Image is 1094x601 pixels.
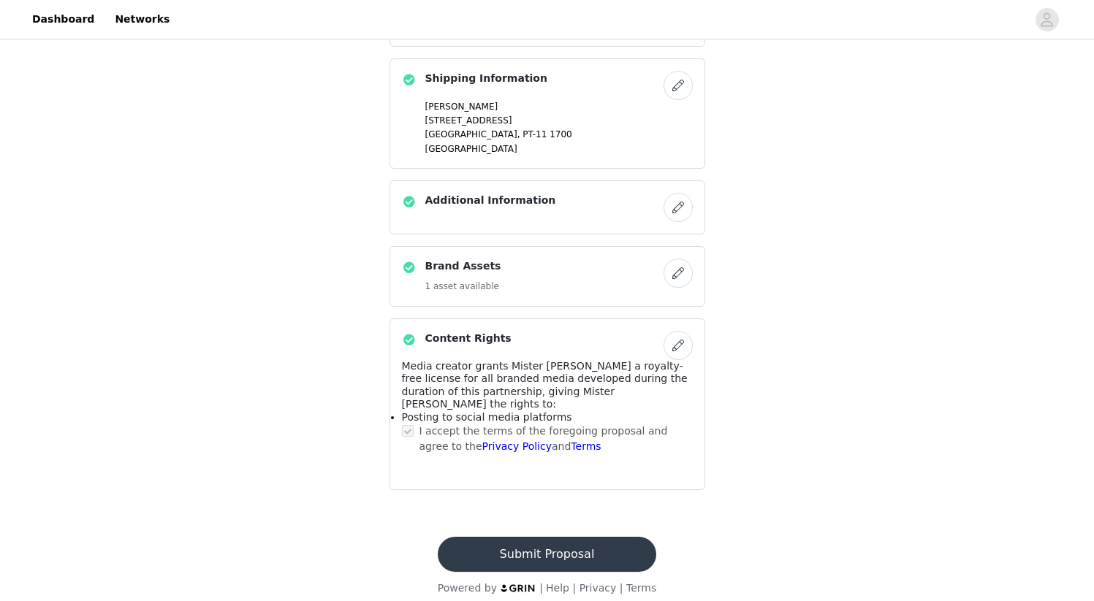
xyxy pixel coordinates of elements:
a: Terms [571,440,601,452]
div: avatar [1040,8,1054,31]
h4: Additional Information [425,193,556,208]
p: [GEOGRAPHIC_DATA] [425,142,693,156]
span: | [539,582,543,594]
a: Help [546,582,569,594]
span: [GEOGRAPHIC_DATA], [425,129,520,139]
span: Media creator grants Mister [PERSON_NAME] a royalty-free license for all branded media developed ... [402,360,688,410]
div: Content Rights [390,318,705,491]
span: Posting to social media platforms [402,411,572,423]
button: Submit Proposal [438,537,656,572]
span: | [572,582,576,594]
span: | [620,582,623,594]
a: Terms [626,582,656,594]
p: I accept the terms of the foregoing proposal and agree to the and [419,424,693,454]
p: [PERSON_NAME] [425,100,693,113]
a: Dashboard [23,3,103,36]
a: Privacy [580,582,617,594]
a: Privacy Policy [482,440,552,452]
div: Shipping Information [390,58,705,169]
h5: 1 asset available [425,280,501,293]
span: Powered by [438,582,497,594]
div: Brand Assets [390,246,705,307]
h4: Shipping Information [425,71,547,86]
p: [STREET_ADDRESS] [425,114,693,127]
div: Additional Information [390,180,705,234]
a: Networks [106,3,178,36]
span: 1700 [550,129,572,139]
span: PT-11 [523,129,547,139]
h4: Brand Assets [425,259,501,274]
img: logo [500,583,536,593]
h4: Content Rights [425,331,512,346]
